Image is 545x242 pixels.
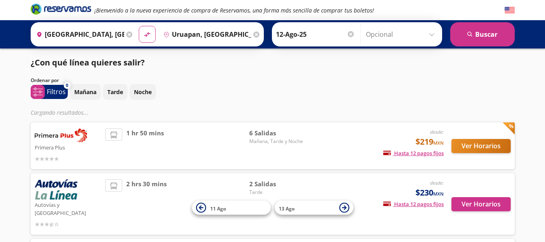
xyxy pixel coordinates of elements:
p: Primera Plus [35,142,102,152]
input: Buscar Destino [160,24,251,44]
button: Ver Horarios [451,139,511,153]
button: 13 Ago [275,201,353,215]
p: Noche [134,88,152,96]
input: Elegir Fecha [276,24,355,44]
button: 11 Ago [192,201,271,215]
span: 11 Ago [210,205,226,212]
span: $219 [416,136,444,148]
i: Brand Logo [31,3,91,15]
span: Tarde [249,189,306,196]
button: Mañana [70,84,101,100]
span: Hasta 12 pagos fijos [383,149,444,157]
img: Autovías y La Línea [35,179,77,200]
span: 13 Ago [279,205,294,212]
p: Autovías y [GEOGRAPHIC_DATA] [35,200,102,217]
span: 2 hrs 30 mins [126,179,167,229]
p: Filtros [47,87,66,97]
p: Tarde [107,88,123,96]
img: Primera Plus [35,128,87,142]
small: MXN [433,191,444,197]
span: Mañana, Tarde y Noche [249,138,306,145]
button: Ver Horarios [451,197,511,211]
em: Cargando resultados ... [31,109,88,116]
input: Buscar Origen [33,24,124,44]
em: desde: [430,179,444,186]
p: Mañana [74,88,96,96]
span: Hasta 12 pagos fijos [383,200,444,208]
span: 1 hr 50 mins [126,128,164,163]
em: ¡Bienvenido a la nueva experiencia de compra de Reservamos, una forma más sencilla de comprar tus... [94,6,374,14]
span: 0 [66,82,68,89]
button: Noche [129,84,156,100]
span: 2 Salidas [249,179,306,189]
small: MXN [433,140,444,146]
button: Tarde [103,84,127,100]
span: $230 [416,187,444,199]
p: ¿Con qué línea quieres salir? [31,57,145,69]
button: English [505,5,515,15]
em: desde: [430,128,444,135]
p: Ordenar por [31,77,59,84]
input: Opcional [366,24,438,44]
a: Brand Logo [31,3,91,17]
span: 6 Salidas [249,128,306,138]
button: Buscar [450,22,515,46]
button: 0Filtros [31,85,68,99]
